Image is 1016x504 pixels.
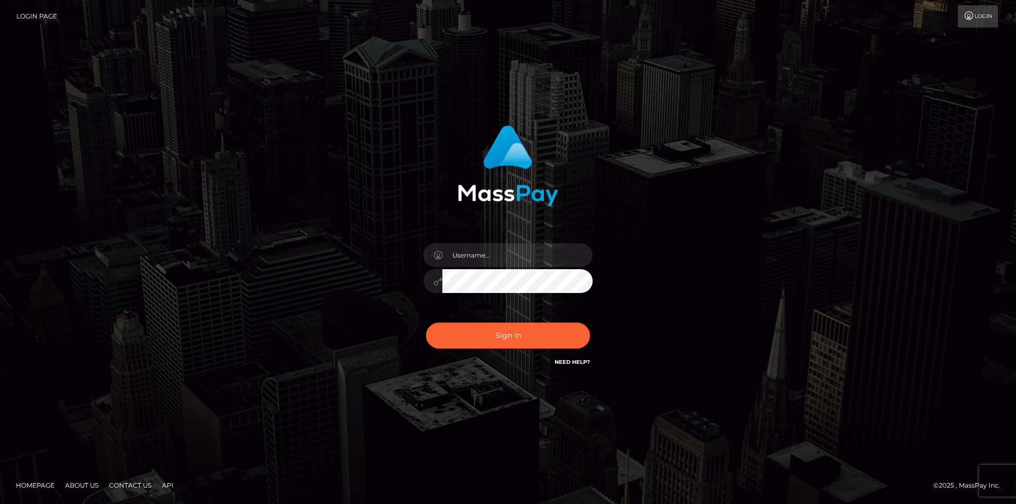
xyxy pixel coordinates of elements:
[958,5,998,28] a: Login
[555,359,590,365] a: Need Help?
[458,125,558,206] img: MassPay Login
[158,477,178,493] a: API
[16,5,57,28] a: Login Page
[426,323,590,349] button: Sign in
[442,243,593,267] input: Username...
[933,480,1008,491] div: © 2025 , MassPay Inc.
[61,477,103,493] a: About Us
[105,477,156,493] a: Contact Us
[12,477,59,493] a: Homepage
